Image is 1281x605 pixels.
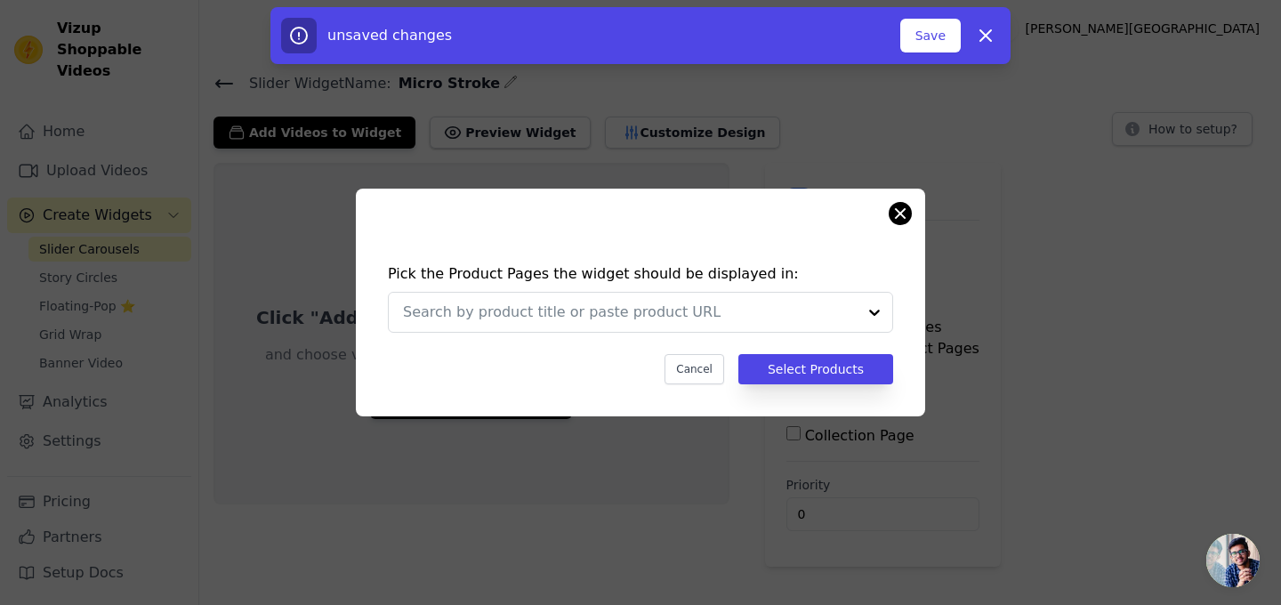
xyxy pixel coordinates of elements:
[665,354,724,384] button: Cancel
[388,263,893,285] h4: Pick the Product Pages the widget should be displayed in:
[890,203,911,224] button: Close modal
[738,354,893,384] button: Select Products
[403,302,857,323] input: Search by product title or paste product URL
[327,27,452,44] span: unsaved changes
[1206,534,1260,587] a: Open chat
[900,19,961,52] button: Save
